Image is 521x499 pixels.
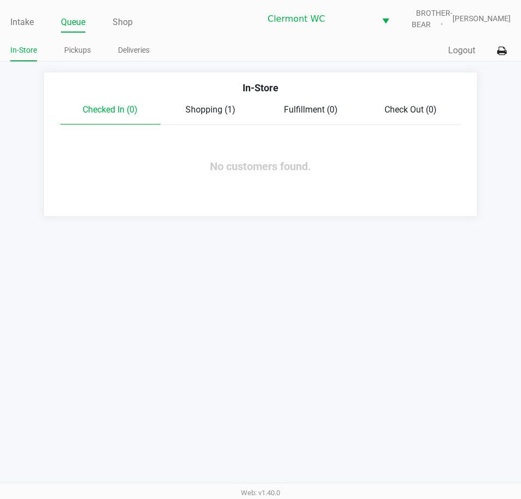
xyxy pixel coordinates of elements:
[10,43,37,57] a: In-Store
[268,13,369,26] span: Clermont WC
[185,104,235,115] span: Shopping (1)
[452,13,511,24] span: [PERSON_NAME]
[83,104,138,115] span: Checked In (0)
[64,43,91,57] a: Pickups
[118,43,150,57] a: Deliveries
[113,15,133,30] a: Shop
[243,82,278,93] span: In-Store
[210,160,311,173] span: No customers found.
[407,8,452,30] span: BROTHER-BEAR
[448,44,475,57] button: Logout
[284,104,338,115] span: Fulfillment (0)
[61,15,85,30] a: Queue
[375,6,396,32] button: Select
[241,489,280,497] span: Web: v1.40.0
[384,104,437,115] span: Check Out (0)
[10,15,34,30] a: Intake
